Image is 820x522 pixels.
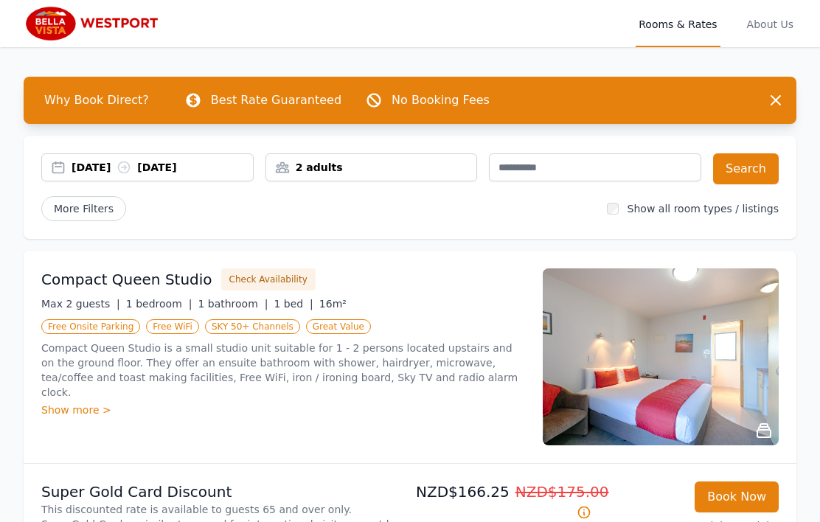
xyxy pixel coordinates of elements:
[221,268,316,290] button: Check Availability
[515,483,609,501] span: NZD$175.00
[41,403,525,417] div: Show more >
[41,481,404,502] p: Super Gold Card Discount
[32,86,161,115] span: Why Book Direct?
[126,298,192,310] span: 1 bedroom |
[274,298,313,310] span: 1 bed |
[306,319,371,334] span: Great Value
[695,481,779,512] button: Book Now
[198,298,268,310] span: 1 bathroom |
[41,269,212,290] h3: Compact Queen Studio
[41,196,126,221] span: More Filters
[266,160,477,175] div: 2 adults
[146,319,199,334] span: Free WiFi
[41,319,140,334] span: Free Onsite Parking
[41,341,525,400] p: Compact Queen Studio is a small studio unit suitable for 1 - 2 persons located upstairs and on th...
[628,203,779,215] label: Show all room types / listings
[211,91,341,109] p: Best Rate Guaranteed
[24,6,165,41] img: Bella Vista Westport
[205,319,300,334] span: SKY 50+ Channels
[713,153,779,184] button: Search
[72,160,253,175] div: [DATE] [DATE]
[319,298,347,310] span: 16m²
[392,91,490,109] p: No Booking Fees
[41,298,120,310] span: Max 2 guests |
